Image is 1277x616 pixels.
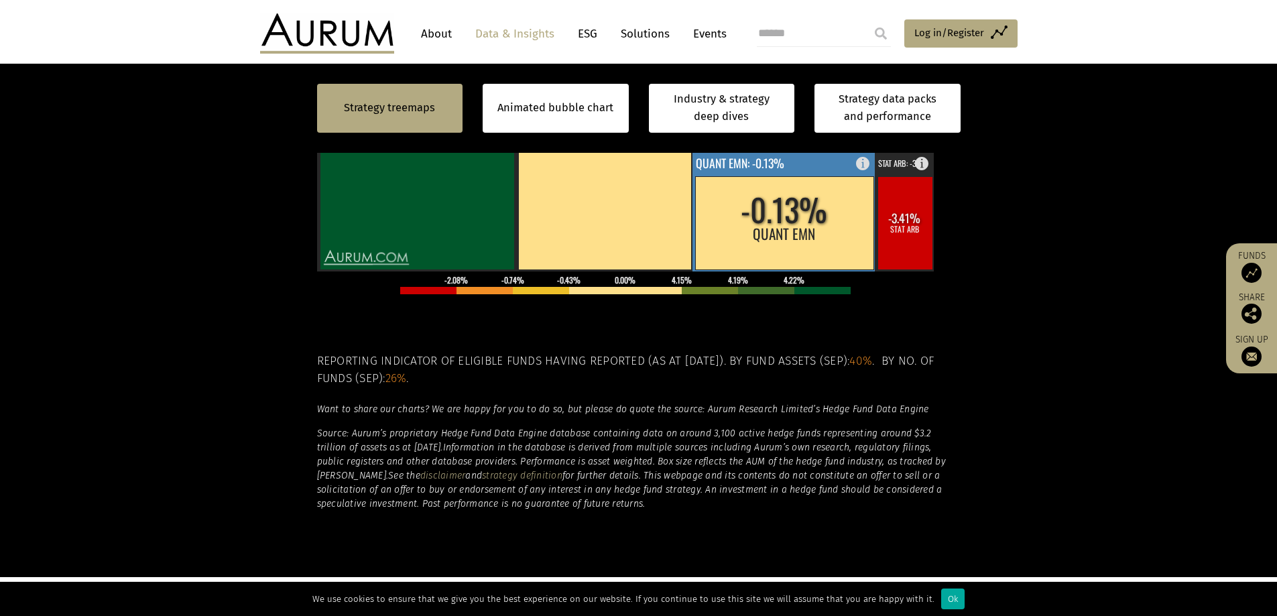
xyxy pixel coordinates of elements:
[260,13,394,54] img: Aurum
[414,21,459,46] a: About
[388,470,420,481] em: See the
[686,21,727,46] a: Events
[385,371,407,385] span: 26%
[317,404,929,415] em: Want to share our charts? We are happy for you to do so, but please do quote the source: Aurum Re...
[867,20,894,47] input: Submit
[914,25,984,41] span: Log in/Register
[317,470,942,509] em: for further details. This webpage and its contents do not constitute an offer to sell or a solici...
[941,589,965,609] div: Ok
[317,428,932,453] em: Source: Aurum’s proprietary Hedge Fund Data Engine database containing data on around 3,100 activ...
[614,21,676,46] a: Solutions
[317,353,961,388] h5: Reporting indicator of eligible funds having reported (as at [DATE]). By fund assets (Sep): . By ...
[1233,334,1270,367] a: Sign up
[465,470,482,481] em: and
[571,21,604,46] a: ESG
[1241,347,1262,367] img: Sign up to our newsletter
[469,21,561,46] a: Data & Insights
[482,470,562,481] a: strategy definition
[1233,293,1270,324] div: Share
[317,442,946,481] em: Information in the database is derived from multiple sources including Aurum’s own research, regu...
[814,84,961,133] a: Strategy data packs and performance
[1241,304,1262,324] img: Share this post
[1233,250,1270,283] a: Funds
[420,470,466,481] a: disclaimer
[649,84,795,133] a: Industry & strategy deep dives
[1241,263,1262,283] img: Access Funds
[497,99,613,117] a: Animated bubble chart
[849,354,872,368] span: 40%
[344,99,435,117] a: Strategy treemaps
[904,19,1018,48] a: Log in/Register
